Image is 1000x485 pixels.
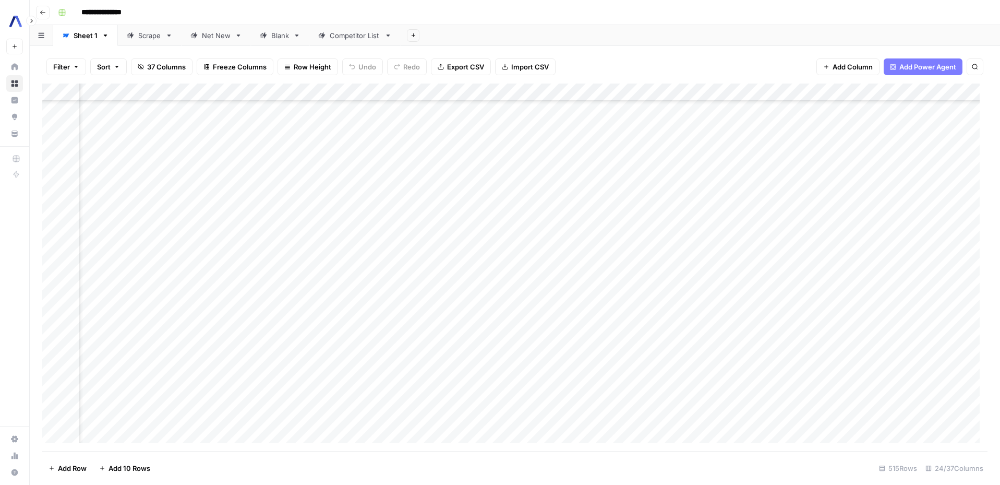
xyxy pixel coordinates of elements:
span: Sort [97,62,111,72]
button: Help + Support [6,464,23,481]
button: Add Column [816,58,879,75]
button: Undo [342,58,383,75]
img: AssemblyAI Logo [6,12,25,31]
button: Sort [90,58,127,75]
button: Freeze Columns [197,58,273,75]
div: Competitor List [330,30,380,41]
a: Settings [6,431,23,447]
button: Import CSV [495,58,556,75]
span: Add Row [58,463,87,474]
button: Workspace: AssemblyAI [6,8,23,34]
a: Blank [251,25,309,46]
button: Filter [46,58,86,75]
span: Add Power Agent [899,62,956,72]
span: Row Height [294,62,331,72]
button: Add Power Agent [884,58,962,75]
div: Sheet 1 [74,30,98,41]
a: Browse [6,75,23,92]
span: Freeze Columns [213,62,267,72]
a: Insights [6,92,23,109]
a: Your Data [6,125,23,142]
div: 24/37 Columns [921,460,987,477]
span: 37 Columns [147,62,186,72]
div: Blank [271,30,289,41]
span: Undo [358,62,376,72]
span: Import CSV [511,62,549,72]
a: Competitor List [309,25,401,46]
a: Scrape [118,25,182,46]
span: Filter [53,62,70,72]
a: Sheet 1 [53,25,118,46]
button: 37 Columns [131,58,192,75]
a: Net New [182,25,251,46]
div: Scrape [138,30,161,41]
button: Redo [387,58,427,75]
span: Redo [403,62,420,72]
div: 515 Rows [875,460,921,477]
button: Add Row [42,460,93,477]
span: Add 10 Rows [109,463,150,474]
button: Export CSV [431,58,491,75]
div: Net New [202,30,231,41]
a: Opportunities [6,109,23,125]
a: Home [6,58,23,75]
span: Add Column [833,62,873,72]
span: Export CSV [447,62,484,72]
a: Usage [6,447,23,464]
button: Add 10 Rows [93,460,156,477]
button: Row Height [278,58,338,75]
